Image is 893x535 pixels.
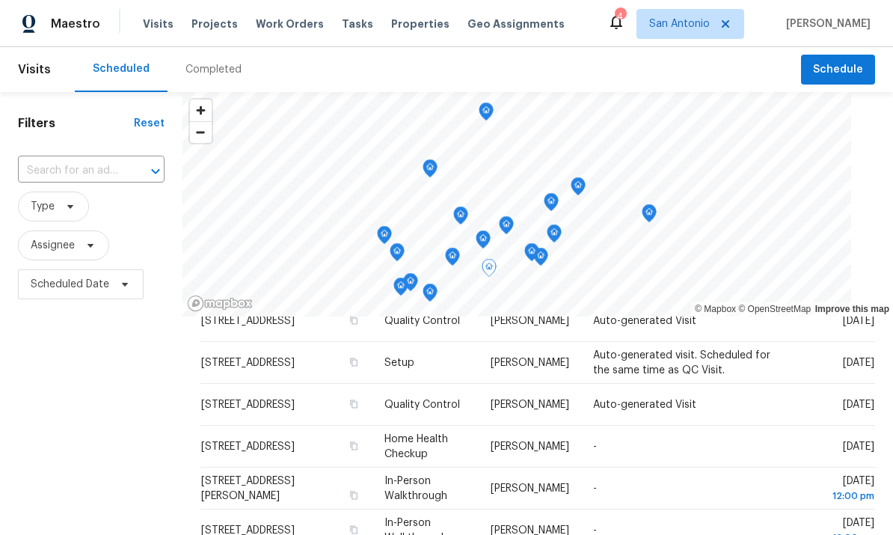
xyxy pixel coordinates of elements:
span: Zoom out [190,122,212,143]
div: Map marker [547,224,562,248]
div: 12:00 pm [795,489,874,504]
a: OpenStreetMap [738,304,811,314]
button: Schedule [801,55,875,85]
span: [DATE] [843,400,874,410]
span: Projects [191,16,238,31]
input: Search for an address... [18,159,123,183]
span: Home Health Checkup [384,434,448,459]
span: [DATE] [795,476,874,504]
span: [PERSON_NAME] [491,358,569,368]
div: Map marker [524,243,539,266]
button: Copy Address [347,314,360,327]
span: San Antonio [649,16,710,31]
span: [PERSON_NAME] [491,441,569,452]
span: - [593,441,597,452]
button: Copy Address [347,355,360,369]
span: [STREET_ADDRESS] [201,316,295,326]
button: Copy Address [347,489,360,502]
span: Properties [391,16,449,31]
h1: Filters [18,116,134,131]
div: Map marker [476,230,491,254]
div: Map marker [533,248,548,271]
button: Zoom out [190,121,212,143]
span: Quality Control [384,316,460,326]
span: [STREET_ADDRESS] [201,358,295,368]
div: Map marker [403,273,418,296]
div: Map marker [423,159,438,183]
span: [STREET_ADDRESS] [201,441,295,452]
button: Zoom in [190,100,212,121]
button: Copy Address [347,397,360,411]
span: Tasks [342,19,373,29]
div: Map marker [571,177,586,201]
div: Map marker [390,243,405,266]
span: Visits [143,16,174,31]
span: [STREET_ADDRESS][PERSON_NAME] [201,476,295,501]
a: Mapbox [695,304,736,314]
span: Visits [18,53,51,86]
span: [DATE] [843,358,874,368]
div: Scheduled [93,61,150,76]
div: Map marker [423,284,438,307]
span: Auto-generated Visit [593,316,696,326]
span: Assignee [31,238,75,253]
canvas: Map [182,92,851,317]
a: Improve this map [815,304,889,314]
span: [DATE] [843,441,874,452]
span: [DATE] [843,316,874,326]
div: Map marker [445,248,460,271]
span: - [593,483,597,494]
span: Maestro [51,16,100,31]
button: Open [145,161,166,182]
span: Type [31,199,55,214]
span: [PERSON_NAME] [780,16,871,31]
span: Scheduled Date [31,277,109,292]
div: Map marker [453,207,468,230]
div: 4 [615,9,625,24]
div: Map marker [393,278,408,301]
button: Copy Address [347,439,360,453]
span: [PERSON_NAME] [491,483,569,494]
span: Schedule [813,61,863,79]
span: Work Orders [256,16,324,31]
div: Completed [185,62,242,77]
div: Map marker [499,216,514,239]
span: Setup [384,358,414,368]
div: Map marker [642,204,657,227]
span: Geo Assignments [467,16,565,31]
span: [STREET_ADDRESS] [201,400,295,410]
div: Map marker [482,259,497,282]
a: Mapbox homepage [187,295,253,312]
span: Quality Control [384,400,460,410]
span: Auto-generated Visit [593,400,696,410]
span: In-Person Walkthrough [384,476,447,501]
div: Map marker [479,103,494,126]
span: [PERSON_NAME] [491,316,569,326]
div: Reset [134,116,165,131]
div: Map marker [544,193,559,216]
div: Map marker [377,226,392,249]
span: [PERSON_NAME] [491,400,569,410]
span: Auto-generated visit. Scheduled for the same time as QC Visit. [593,350,770,376]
